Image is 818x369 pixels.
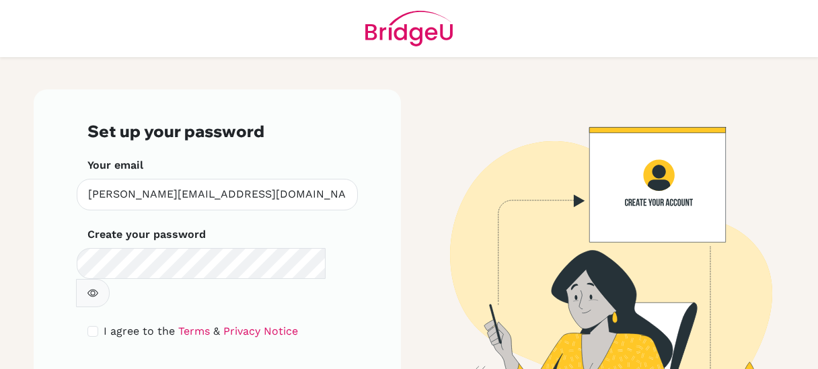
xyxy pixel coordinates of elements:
[87,227,206,243] label: Create your password
[77,179,358,210] input: Insert your email*
[87,122,347,141] h3: Set up your password
[104,325,175,337] span: I agree to the
[223,325,298,337] a: Privacy Notice
[178,325,210,337] a: Terms
[213,325,220,337] span: &
[87,157,143,173] label: Your email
